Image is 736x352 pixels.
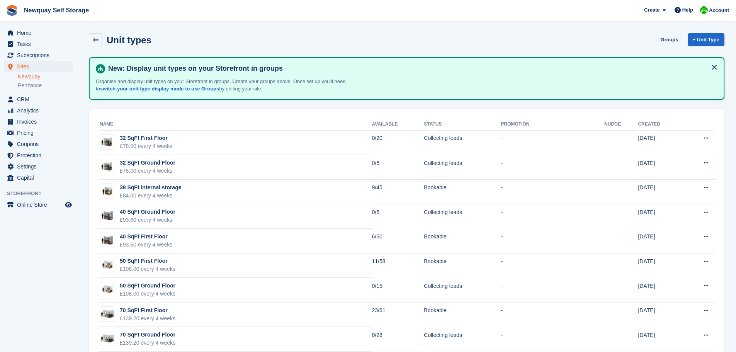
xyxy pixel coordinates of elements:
[372,204,424,229] td: 0/5
[17,199,63,210] span: Online Store
[120,233,172,241] div: 40 SqFt First Floor
[96,78,366,93] p: Organise and display unit types on your Storefront in groups. Create your groups above. Once set ...
[107,35,151,45] h2: Unit types
[120,306,175,315] div: 70 SqFt First Floor
[372,118,424,131] th: Available
[424,130,501,155] td: Collecting leads
[17,61,63,72] span: Sites
[17,39,63,49] span: Tasks
[424,278,501,303] td: Collecting leads
[120,265,175,273] div: £108.00 every 4 weeks
[657,33,681,46] a: Groups
[501,229,604,253] td: -
[372,229,424,253] td: 6/50
[120,241,172,249] div: £93.60 every 4 weeks
[424,253,501,278] td: Bookable
[501,118,604,131] th: Promotion
[120,282,175,290] div: 50 SqFt Ground Floor
[372,253,424,278] td: 11/58
[638,180,682,204] td: [DATE]
[100,136,115,148] img: 32-sqft-unit.jpg
[120,184,181,192] div: 38 SqFt internal storage
[120,216,175,224] div: £93.60 every 4 weeks
[638,204,682,229] td: [DATE]
[18,73,73,80] a: Newquay
[709,7,729,14] span: Account
[4,39,73,49] a: menu
[120,159,175,167] div: 32 SqFt Ground Floor
[17,116,63,127] span: Invoices
[100,210,115,221] img: 40-sqft-unit.jpg
[501,278,604,303] td: -
[4,161,73,172] a: menu
[638,253,682,278] td: [DATE]
[17,50,63,61] span: Subscriptions
[100,235,115,246] img: 40-sqft-unit.jpg
[120,167,175,175] div: £78.00 every 4 weeks
[372,303,424,327] td: 23/61
[120,208,175,216] div: 40 SqFt Ground Floor
[424,204,501,229] td: Collecting leads
[100,259,115,270] img: 50-sqft-unit.jpg
[64,200,73,209] a: Preview store
[372,278,424,303] td: 0/15
[644,6,660,14] span: Create
[120,315,175,323] div: £139.20 every 4 weeks
[604,118,638,131] th: Nudge
[17,94,63,105] span: CRM
[682,6,693,14] span: Help
[17,139,63,150] span: Coupons
[4,105,73,116] a: menu
[4,199,73,210] a: menu
[4,61,73,72] a: menu
[120,142,172,150] div: £78.00 every 4 weeks
[638,130,682,155] td: [DATE]
[100,86,219,92] a: switch your unit type display mode to use Groups
[638,327,682,352] td: [DATE]
[18,82,73,89] a: Penzance
[638,229,682,253] td: [DATE]
[424,229,501,253] td: Bookable
[17,150,63,161] span: Protection
[100,308,115,320] img: 75-sqft-unit.jpg
[120,339,175,347] div: £139.20 every 4 weeks
[372,180,424,204] td: 9/45
[100,284,115,295] img: 50-sqft-unit.jpg
[4,139,73,150] a: menu
[4,116,73,127] a: menu
[638,278,682,303] td: [DATE]
[4,27,73,38] a: menu
[100,333,115,344] img: 75-sqft-unit.jpg
[688,33,724,46] a: + Unit Type
[424,118,501,131] th: Status
[501,303,604,327] td: -
[17,128,63,138] span: Pricing
[105,64,717,73] h4: New: Display unit types on your Storefront in groups
[638,118,682,131] th: Created
[120,290,175,298] div: £108.00 every 4 weeks
[120,192,181,200] div: £84.00 every 4 weeks
[501,253,604,278] td: -
[98,118,372,131] th: Name
[120,331,175,339] div: 70 SqFt Ground Floor
[120,134,172,142] div: 32 SqFt First Floor
[501,155,604,180] td: -
[4,128,73,138] a: menu
[372,155,424,180] td: 0/5
[7,190,77,197] span: Storefront
[4,172,73,183] a: menu
[100,161,115,172] img: 32-sqft-unit%20(1).jpg
[501,327,604,352] td: -
[4,50,73,61] a: menu
[100,185,115,197] img: 35-sqft-unit%20(1).jpg
[372,327,424,352] td: 0/28
[501,180,604,204] td: -
[424,155,501,180] td: Collecting leads
[4,94,73,105] a: menu
[424,327,501,352] td: Collecting leads
[501,130,604,155] td: -
[700,6,708,14] img: Baylor
[638,303,682,327] td: [DATE]
[120,257,175,265] div: 50 SqFt First Floor
[17,161,63,172] span: Settings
